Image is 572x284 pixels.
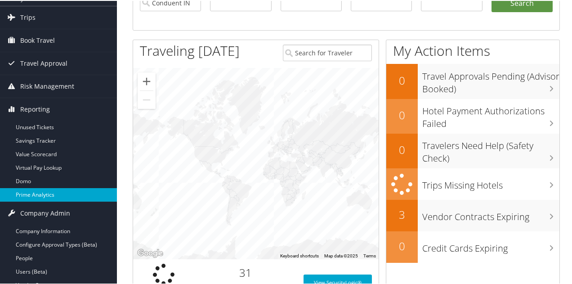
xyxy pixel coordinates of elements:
a: Terms (opens in new tab) [363,252,376,257]
h2: 3 [386,206,418,221]
a: 0Travel Approvals Pending (Advisor Booked) [386,63,559,98]
a: Trips Missing Hotels [386,167,559,199]
span: Reporting [20,97,50,120]
span: Risk Management [20,74,74,97]
button: Zoom out [138,90,156,108]
span: Travel Approval [20,51,67,74]
h3: Vendor Contracts Expiring [422,205,559,222]
span: Map data ©2025 [324,252,358,257]
a: Open this area in Google Maps (opens a new window) [135,247,165,258]
a: 0Credit Cards Expiring [386,230,559,262]
h1: My Action Items [386,41,559,59]
button: Zoom in [138,72,156,90]
button: Keyboard shortcuts [280,252,319,258]
h3: Travelers Need Help (Safety Check) [422,134,559,164]
h2: 0 [386,238,418,253]
input: Search for Traveler [283,44,371,60]
h3: Trips Missing Hotels [422,174,559,191]
h1: Traveling [DATE] [140,41,240,59]
a: 0Travelers Need Help (Safety Check) [386,133,559,167]
img: Google [135,247,165,258]
span: Book Travel [20,28,55,51]
h2: 0 [386,72,418,87]
h2: 31 [201,264,290,279]
span: Trips [20,5,36,28]
h3: Hotel Payment Authorizations Failed [422,99,559,129]
span: Company Admin [20,201,70,224]
h2: 0 [386,107,418,122]
h2: 0 [386,141,418,157]
h3: Credit Cards Expiring [422,237,559,254]
a: 0Hotel Payment Authorizations Failed [386,98,559,133]
a: 3Vendor Contracts Expiring [386,199,559,230]
h3: Travel Approvals Pending (Advisor Booked) [422,65,559,95]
